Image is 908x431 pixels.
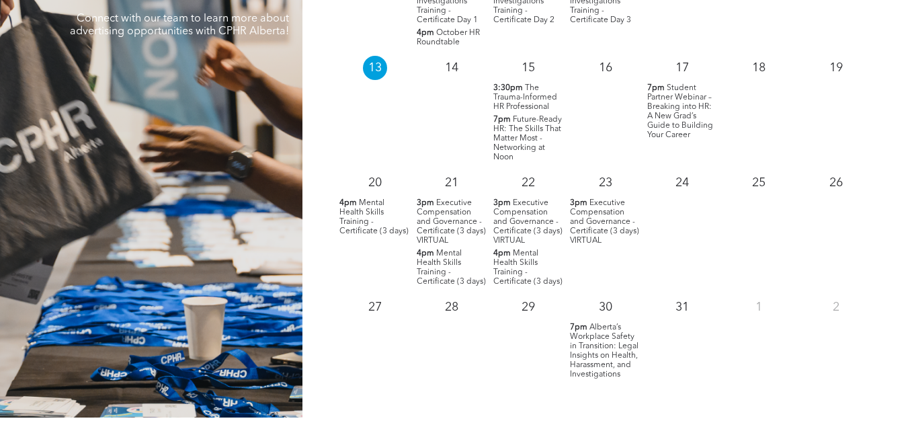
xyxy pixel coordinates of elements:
p: 22 [516,171,540,195]
p: 29 [516,295,540,319]
span: Executive Compensation and Governance - Certificate (3 days) VIRTUAL [493,199,563,245]
span: 3pm [417,198,434,208]
span: Mental Health Skills Training - Certificate (3 days) [493,249,563,286]
p: 31 [670,295,694,319]
span: Mental Health Skills Training - Certificate (3 days) [339,199,409,235]
p: 28 [440,295,464,319]
p: 30 [593,295,618,319]
span: Mental Health Skills Training - Certificate (3 days) [417,249,486,286]
p: 1 [747,295,771,319]
span: 7pm [493,115,511,124]
span: Alberta’s Workplace Safety in Transition: Legal Insights on Health, Harassment, and Investigations [570,323,638,379]
p: 17 [670,56,694,80]
span: Student Partner Webinar – Breaking into HR: A New Grad’s Guide to Building Your Career [647,84,713,139]
p: 27 [363,295,387,319]
span: Executive Compensation and Governance - Certificate (3 days) VIRTUAL [417,199,486,245]
p: 13 [363,56,387,80]
p: 18 [747,56,771,80]
p: 25 [747,171,771,195]
span: The Trauma-Informed HR Professional [493,84,557,111]
span: 7pm [647,83,665,93]
span: Connect with our team to learn more about advertising opportunities with CPHR Alberta! [70,13,289,37]
p: 14 [440,56,464,80]
p: 15 [516,56,540,80]
p: 16 [593,56,618,80]
span: 3pm [570,198,587,208]
span: 3pm [493,198,511,208]
span: 4pm [417,249,434,258]
span: Executive Compensation and Governance - Certificate (3 days) VIRTUAL [570,199,639,245]
p: 19 [824,56,848,80]
span: 3:30pm [493,83,523,93]
p: 26 [824,171,848,195]
p: 24 [670,171,694,195]
span: 7pm [570,323,587,332]
span: 4pm [493,249,511,258]
p: 20 [363,171,387,195]
p: 21 [440,171,464,195]
span: 4pm [417,28,434,38]
span: 4pm [339,198,357,208]
span: October HR Roundtable [417,29,480,46]
span: Future-Ready HR: The Skills That Matter Most - Networking at Noon [493,116,562,161]
p: 23 [593,171,618,195]
p: 2 [824,295,848,319]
